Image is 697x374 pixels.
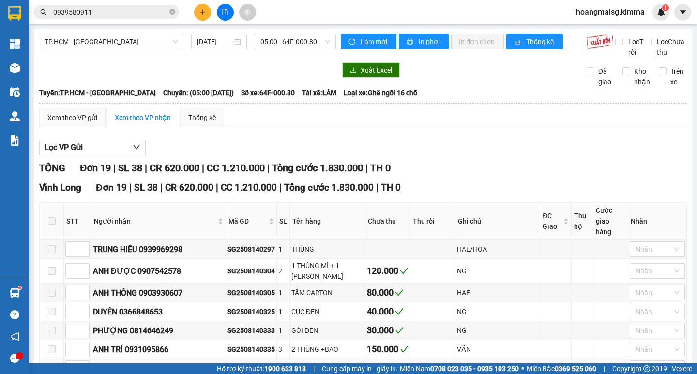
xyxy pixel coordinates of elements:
span: close-circle [169,8,175,17]
div: PHƯỢNG 0814646249 [93,325,224,337]
img: icon-new-feature [657,8,666,16]
span: caret-down [679,8,687,16]
div: 40.000 [367,305,409,318]
div: HAE/HOA [457,244,538,254]
span: Lọc VP Gửi [45,141,83,153]
span: Đã giao [594,66,615,87]
img: logo-vxr [8,6,21,21]
th: Thu rồi [410,203,455,240]
div: SG2508140333 [227,325,275,336]
div: 4 [278,363,288,374]
span: | [313,363,315,374]
span: CC 1.210.000 [207,162,265,174]
span: ĐC Giao [543,210,561,232]
th: SL [277,203,290,240]
div: SG2508140305 [227,287,275,298]
span: Số xe: 64F-000.80 [241,88,295,98]
img: warehouse-icon [10,288,20,298]
div: SG2508140304 [227,266,275,276]
div: VĂN [457,344,538,355]
div: DUYÊN 0366848653 [93,306,224,318]
span: close-circle [169,9,175,15]
span: search [40,9,47,15]
span: Trên xe [667,66,687,87]
span: | [160,182,163,193]
span: bar-chart [514,38,522,46]
td: SG2508140333 [226,321,277,340]
td: SG2508140305 [226,284,277,302]
span: ⚪️ [521,367,524,371]
span: TỔNG [39,162,65,174]
button: caret-down [674,4,691,21]
input: Tìm tên, số ĐT hoặc mã đơn [53,7,167,17]
span: | [376,182,379,193]
button: Lọc VP Gửi [39,140,146,155]
span: TH 0 [370,162,391,174]
div: 1 THÙNG MÌ + 1 [PERSON_NAME] [291,260,364,282]
span: printer [407,38,415,46]
img: solution-icon [10,135,20,146]
div: 1 [278,287,288,298]
button: In đơn chọn [451,34,504,49]
span: check [395,288,404,297]
button: printerIn phơi [399,34,449,49]
span: Cung cấp máy in - giấy in: [322,363,397,374]
span: | [202,162,204,174]
div: ANH THÔNG 0903930607 [93,287,224,299]
span: file-add [222,9,228,15]
span: Miền Bắc [527,363,596,374]
div: THÙNG [291,244,364,254]
span: hoangmaisg.kimma [568,6,652,18]
span: Tài xế: LÂM [302,88,336,98]
span: Vĩnh Long [39,182,81,193]
span: Lọc Chưa thu [653,36,687,58]
button: downloadXuất Excel [342,62,400,78]
th: Thu hộ [572,203,593,240]
strong: 0369 525 060 [555,365,596,373]
span: Đơn 19 [80,162,111,174]
span: | [129,182,132,193]
img: 9k= [586,34,614,49]
span: 05:00 - 64F-000.80 [260,34,330,49]
div: 1 [278,244,288,254]
span: Tổng cước 1.830.000 [272,162,363,174]
div: 2 THÙNG +BAO [291,344,364,355]
div: 120.000 [367,264,409,278]
span: TH 0 [381,182,401,193]
div: Thống kê [188,112,216,123]
td: SG2508140325 [226,302,277,321]
span: | [145,162,147,174]
strong: 1900 633 818 [264,365,306,373]
div: 30.000 [367,324,409,337]
span: Hỗ trợ kỹ thuật: [217,363,306,374]
span: Kho nhận [630,66,654,87]
button: aim [239,4,256,21]
div: NG [457,266,538,276]
span: check [395,326,404,335]
b: Tuyến: TP.HCM - [GEOGRAPHIC_DATA] [39,89,156,97]
span: copyright [643,365,650,372]
span: | [267,162,270,174]
th: Cước giao hàng [593,203,628,240]
div: HAE [457,287,538,298]
th: Ghi chú [455,203,540,240]
div: SG2508140340 [227,363,275,374]
th: Tên hàng [290,203,365,240]
span: | [216,182,218,193]
span: | [113,162,116,174]
span: Đơn 19 [96,182,127,193]
div: 150.000 [367,343,409,356]
div: NG [457,325,538,336]
span: TP.HCM - Vĩnh Long [45,34,178,49]
img: warehouse-icon [10,87,20,97]
span: download [350,67,357,75]
span: | [365,162,368,174]
span: Chuyến: (05:00 [DATE]) [163,88,234,98]
span: notification [10,332,19,341]
div: GÓI ĐEN [291,325,364,336]
span: Xuất Excel [361,65,392,75]
div: CỤC ĐEN [291,306,364,317]
span: check [395,307,404,316]
span: Loại xe: Ghế ngồi 16 chỗ [344,88,417,98]
div: Xem theo VP nhận [115,112,171,123]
